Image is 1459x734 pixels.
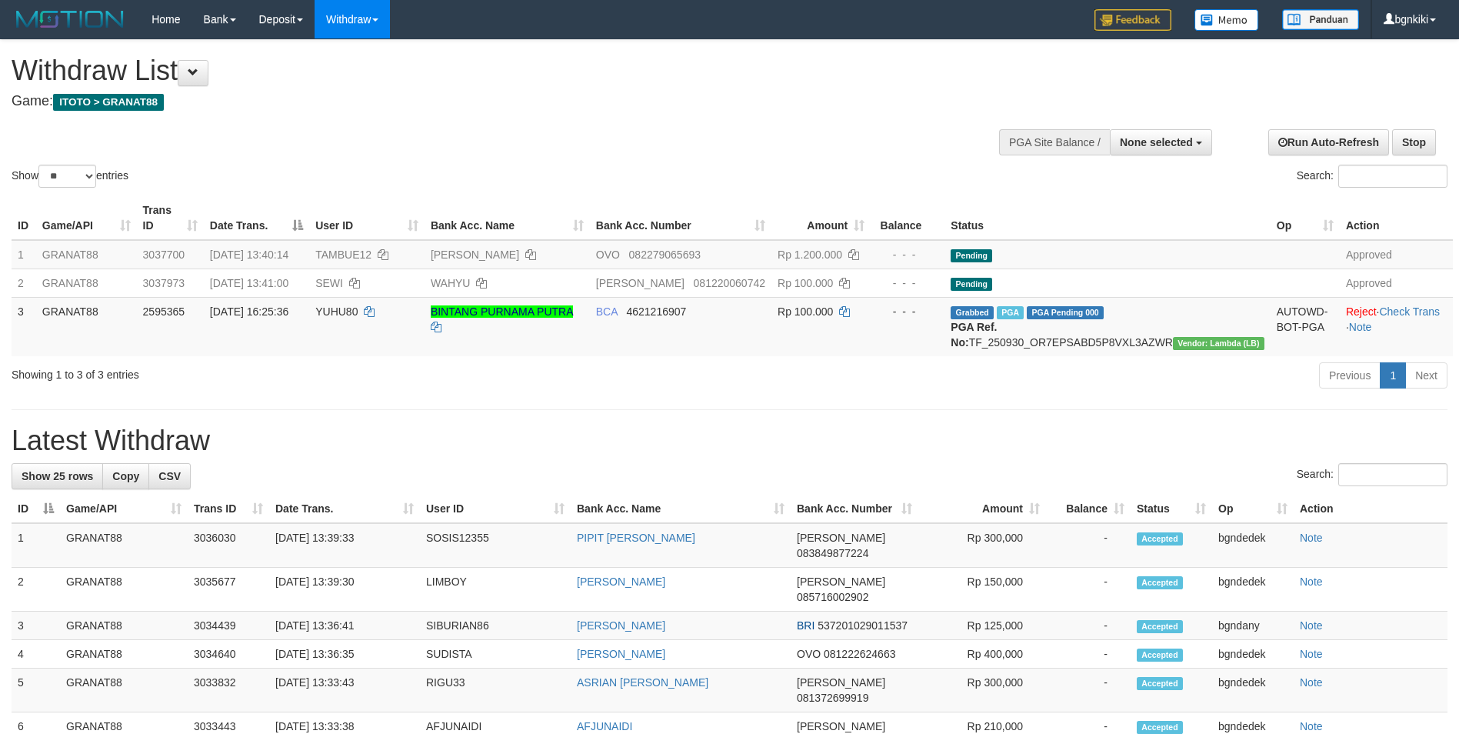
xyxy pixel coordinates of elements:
[918,523,1046,568] td: Rp 300,000
[1212,669,1294,712] td: bgndedek
[1405,362,1447,389] a: Next
[269,612,420,640] td: [DATE] 13:36:41
[12,361,596,382] div: Showing 1 to 3 of 3 entries
[158,470,181,482] span: CSV
[778,249,842,261] span: Rp 1.200.000
[1297,165,1447,188] label: Search:
[951,321,997,349] b: PGA Ref. No:
[12,55,958,86] h1: Withdraw List
[420,523,571,568] td: SOSIS12355
[1380,362,1406,389] a: 1
[1392,129,1436,155] a: Stop
[918,568,1046,612] td: Rp 150,000
[1027,306,1104,319] span: PGA Pending
[36,297,137,356] td: GRANAT88
[1338,463,1447,486] input: Search:
[1271,196,1340,240] th: Op: activate to sort column ascending
[1212,523,1294,568] td: bgndedek
[12,297,36,356] td: 3
[944,297,1270,356] td: TF_250930_OR7EPSABD5P8VXL3AZWR
[60,669,188,712] td: GRANAT88
[1173,337,1264,350] span: Vendor URL: https://dashboard.q2checkout.com/secure
[1379,305,1440,318] a: Check Trans
[1340,269,1453,297] td: Approved
[797,692,868,704] span: Copy 081372699919 to clipboard
[1300,720,1323,732] a: Note
[596,305,618,318] span: BCA
[60,640,188,669] td: GRANAT88
[204,196,309,240] th: Date Trans.: activate to sort column descending
[269,495,420,523] th: Date Trans.: activate to sort column ascending
[12,612,60,640] td: 3
[425,196,590,240] th: Bank Acc. Name: activate to sort column ascending
[60,612,188,640] td: GRANAT88
[1137,620,1183,633] span: Accepted
[1271,297,1340,356] td: AUTOWD-BOT-PGA
[596,249,620,261] span: OVO
[12,523,60,568] td: 1
[1212,495,1294,523] th: Op: activate to sort column ascending
[577,532,695,544] a: PIPIT [PERSON_NAME]
[188,612,269,640] td: 3034439
[1212,612,1294,640] td: bgndany
[1346,305,1377,318] a: Reject
[797,532,885,544] span: [PERSON_NAME]
[269,568,420,612] td: [DATE] 13:39:30
[1110,129,1212,155] button: None selected
[577,676,708,689] a: ASRIAN [PERSON_NAME]
[918,669,1046,712] td: Rp 300,000
[210,249,288,261] span: [DATE] 13:40:14
[12,640,60,669] td: 4
[951,306,994,319] span: Grabbed
[188,523,269,568] td: 3036030
[771,196,871,240] th: Amount: activate to sort column ascending
[315,249,371,261] span: TAMBUE12
[918,495,1046,523] th: Amount: activate to sort column ascending
[577,576,665,588] a: [PERSON_NAME]
[36,269,137,297] td: GRANAT88
[1340,297,1453,356] td: · ·
[951,278,992,291] span: Pending
[791,495,918,523] th: Bank Acc. Number: activate to sort column ascending
[1300,676,1323,689] a: Note
[824,648,895,660] span: Copy 081222624663 to clipboard
[1137,721,1183,734] span: Accepted
[1282,9,1359,30] img: panduan.png
[877,247,938,262] div: - - -
[797,619,814,632] span: BRI
[1137,532,1183,545] span: Accepted
[1131,495,1212,523] th: Status: activate to sort column ascending
[12,8,128,31] img: MOTION_logo.png
[431,277,471,289] a: WAHYU
[143,277,185,289] span: 3037973
[420,495,571,523] th: User ID: activate to sort column ascending
[951,249,992,262] span: Pending
[102,463,149,489] a: Copy
[315,305,358,318] span: YUHU80
[1094,9,1171,31] img: Feedback.jpg
[944,196,1270,240] th: Status
[877,304,938,319] div: - - -
[590,196,771,240] th: Bank Acc. Number: activate to sort column ascending
[1340,196,1453,240] th: Action
[694,277,765,289] span: Copy 081220060742 to clipboard
[577,720,632,732] a: AFJUNAIDI
[797,720,885,732] span: [PERSON_NAME]
[420,640,571,669] td: SUDISTA
[778,305,833,318] span: Rp 100.000
[188,495,269,523] th: Trans ID: activate to sort column ascending
[577,648,665,660] a: [PERSON_NAME]
[12,94,958,109] h4: Game:
[269,669,420,712] td: [DATE] 13:33:43
[818,619,908,632] span: Copy 537201029011537 to clipboard
[22,470,93,482] span: Show 25 rows
[1340,240,1453,269] td: Approved
[877,275,938,291] div: - - -
[210,305,288,318] span: [DATE] 16:25:36
[60,523,188,568] td: GRANAT88
[999,129,1110,155] div: PGA Site Balance /
[577,619,665,632] a: [PERSON_NAME]
[571,495,791,523] th: Bank Acc. Name: activate to sort column ascending
[1137,677,1183,690] span: Accepted
[1212,568,1294,612] td: bgndedek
